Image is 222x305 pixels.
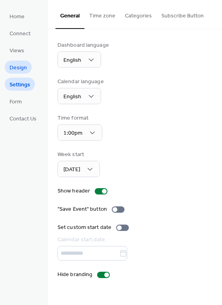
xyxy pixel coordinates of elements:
[57,114,101,122] div: Time format
[57,236,211,244] div: Calendar start date
[10,98,22,106] span: Form
[5,78,35,91] a: Settings
[57,187,90,195] div: Show header
[10,30,31,38] span: Connect
[10,13,25,21] span: Home
[57,78,104,86] div: Calendar language
[57,41,109,50] div: Dashboard language
[5,112,41,125] a: Contact Us
[57,223,111,232] div: Set custom start date
[57,151,98,159] div: Week start
[63,164,80,175] span: [DATE]
[10,64,27,72] span: Design
[5,27,35,40] a: Connect
[63,128,82,139] span: 1:00pm
[63,91,81,102] span: English
[10,115,36,123] span: Contact Us
[57,205,107,213] div: "Save Event" button
[10,81,30,89] span: Settings
[5,10,29,23] a: Home
[5,95,27,108] a: Form
[5,61,32,74] a: Design
[10,47,24,55] span: Views
[5,44,29,57] a: Views
[63,55,81,66] span: English
[57,271,92,279] div: Hide branding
